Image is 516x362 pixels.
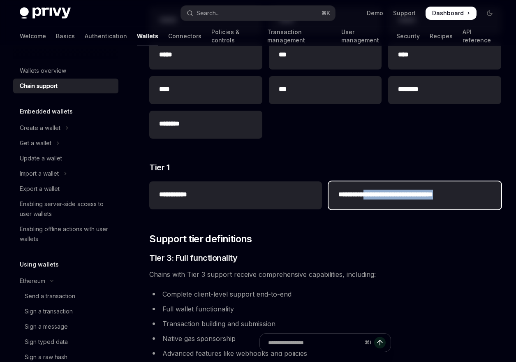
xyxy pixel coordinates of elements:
[396,26,420,46] a: Security
[56,26,75,46] a: Basics
[20,138,51,148] div: Get a wallet
[20,276,45,286] div: Ethereum
[168,26,201,46] a: Connectors
[322,10,330,16] span: ⌘ K
[463,26,496,46] a: API reference
[25,306,73,316] div: Sign a transaction
[20,7,71,19] img: dark logo
[20,169,59,179] div: Import a wallet
[13,136,118,151] button: Toggle Get a wallet section
[13,319,118,334] a: Sign a message
[13,151,118,166] a: Update a wallet
[13,289,118,304] a: Send a transaction
[374,337,386,348] button: Send message
[20,81,58,91] div: Chain support
[20,260,59,269] h5: Using wallets
[13,166,118,181] button: Toggle Import a wallet section
[13,197,118,221] a: Enabling server-side access to user wallets
[85,26,127,46] a: Authentication
[25,322,68,332] div: Sign a message
[25,291,75,301] div: Send a transaction
[197,8,220,18] div: Search...
[149,162,169,173] span: Tier 1
[149,318,501,330] li: Transaction building and submission
[13,121,118,135] button: Toggle Create a wallet section
[341,26,386,46] a: User management
[13,304,118,319] a: Sign a transaction
[430,26,453,46] a: Recipes
[432,9,464,17] span: Dashboard
[393,9,416,17] a: Support
[20,26,46,46] a: Welcome
[20,199,113,219] div: Enabling server-side access to user wallets
[20,184,60,194] div: Export a wallet
[211,26,257,46] a: Policies & controls
[13,181,118,196] a: Export a wallet
[181,6,336,21] button: Open search
[25,337,68,347] div: Sign typed data
[149,288,501,300] li: Complete client-level support end-to-end
[13,79,118,93] a: Chain support
[13,222,118,246] a: Enabling offline actions with user wallets
[268,334,361,352] input: Ask a question...
[20,224,113,244] div: Enabling offline actions with user wallets
[20,107,73,116] h5: Embedded wallets
[426,7,477,20] a: Dashboard
[20,66,66,76] div: Wallets overview
[137,26,158,46] a: Wallets
[483,7,496,20] button: Toggle dark mode
[367,9,383,17] a: Demo
[13,63,118,78] a: Wallets overview
[149,303,501,315] li: Full wallet functionality
[25,352,67,362] div: Sign a raw hash
[13,334,118,349] a: Sign typed data
[20,123,60,133] div: Create a wallet
[267,26,331,46] a: Transaction management
[149,232,252,246] span: Support tier definitions
[149,252,237,264] span: Tier 3: Full functionality
[20,153,62,163] div: Update a wallet
[13,274,118,288] button: Toggle Ethereum section
[149,269,501,280] span: Chains with Tier 3 support receive comprehensive capabilities, including:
